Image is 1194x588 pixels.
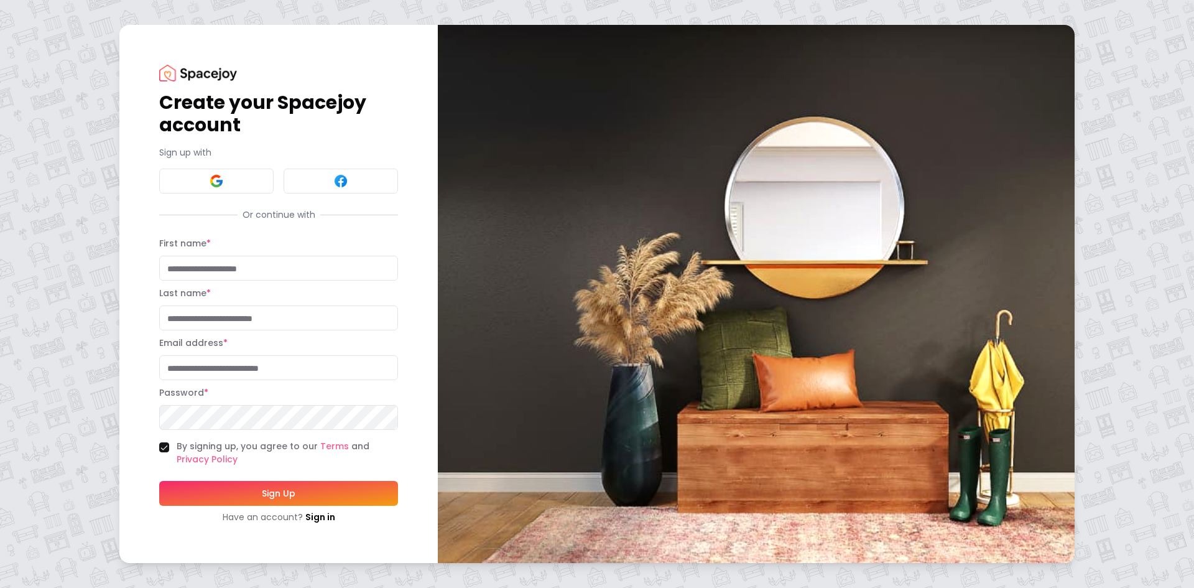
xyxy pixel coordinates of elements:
img: banner [438,25,1075,563]
img: Spacejoy Logo [159,65,237,82]
label: By signing up, you agree to our and [177,440,398,466]
label: Email address [159,337,228,349]
label: First name [159,237,211,250]
h1: Create your Spacejoy account [159,91,398,136]
label: Last name [159,287,211,299]
div: Have an account? [159,511,398,523]
img: Facebook signin [333,174,348,189]
p: Sign up with [159,146,398,159]
a: Privacy Policy [177,453,238,465]
a: Terms [320,440,349,452]
img: Google signin [209,174,224,189]
span: Or continue with [238,208,320,221]
button: Sign Up [159,481,398,506]
label: Password [159,386,208,399]
a: Sign in [305,511,335,523]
